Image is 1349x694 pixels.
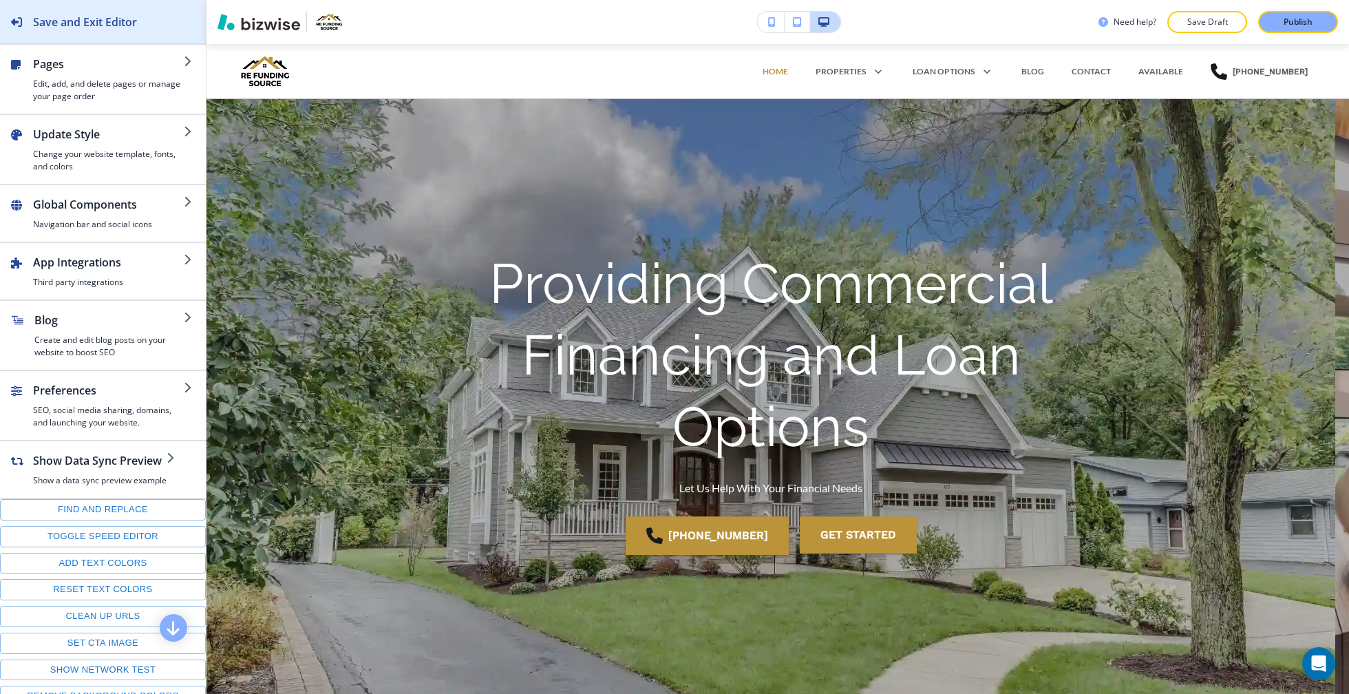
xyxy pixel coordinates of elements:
[1302,647,1335,680] div: Open Intercom Messenger
[1138,65,1183,78] p: AVAILABLE
[33,404,184,429] h4: SEO, social media sharing, domains, and launching your website.
[33,78,184,103] h4: Edit, add, and delete pages or manage your page order
[1258,11,1338,33] button: Publish
[1284,16,1313,28] p: Publish
[33,56,184,72] h2: Pages
[234,51,372,92] img: Re Funding Source
[33,254,184,271] h2: App Integrations
[33,218,184,231] h4: Navigation bar and social icons
[816,65,866,78] p: PROPERTIES
[33,474,167,487] h4: Show a data sync preview example
[679,479,862,497] p: Let Us Help With Your Financial Needs
[33,276,184,288] h4: Third party integrations
[763,65,788,78] p: HOME
[34,312,184,328] h2: Blog
[33,452,167,469] h2: Show Data Sync Preview
[800,516,917,554] button: GET STARTED
[33,148,184,173] h4: Change your website template, fonts, and colors
[34,334,184,359] h4: Create and edit blog posts on your website to boost SEO
[33,126,184,143] h2: Update Style
[33,14,137,30] h2: Save and Exit Editor
[217,14,300,30] img: Bizwise Logo
[1211,51,1308,92] a: [PHONE_NUMBER]
[1185,16,1229,28] p: Save Draft
[913,65,975,78] p: LOAN OPTIONS
[1167,11,1247,33] button: Save Draft
[434,248,1108,463] p: Providing Commercial Financing and Loan Options
[33,196,184,213] h2: Global Components
[626,516,789,555] a: [PHONE_NUMBER]
[1021,65,1044,78] p: BLOG
[1114,16,1156,28] h3: Need help?
[312,11,348,33] img: Your Logo
[33,382,184,399] h2: Preferences
[1072,65,1111,78] p: CONTACT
